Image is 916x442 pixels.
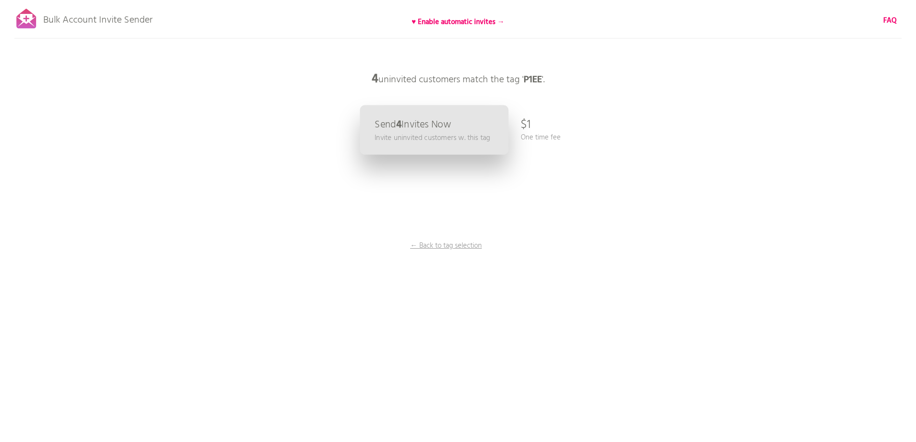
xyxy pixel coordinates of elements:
[412,16,504,28] b: ♥ Enable automatic invites →
[883,15,897,26] a: FAQ
[372,70,378,89] b: 4
[43,6,152,30] p: Bulk Account Invite Sender
[314,65,602,94] p: uninvited customers match the tag ' '.
[524,72,542,88] b: P1EE
[375,120,451,130] p: Send Invites Now
[396,117,401,133] b: 4
[360,105,508,155] a: Send4Invites Now Invite uninvited customers w. this tag
[375,132,490,143] p: Invite uninvited customers w. this tag
[410,240,482,251] p: ← Back to tag selection
[521,111,531,139] p: $1
[521,132,561,143] p: One time fee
